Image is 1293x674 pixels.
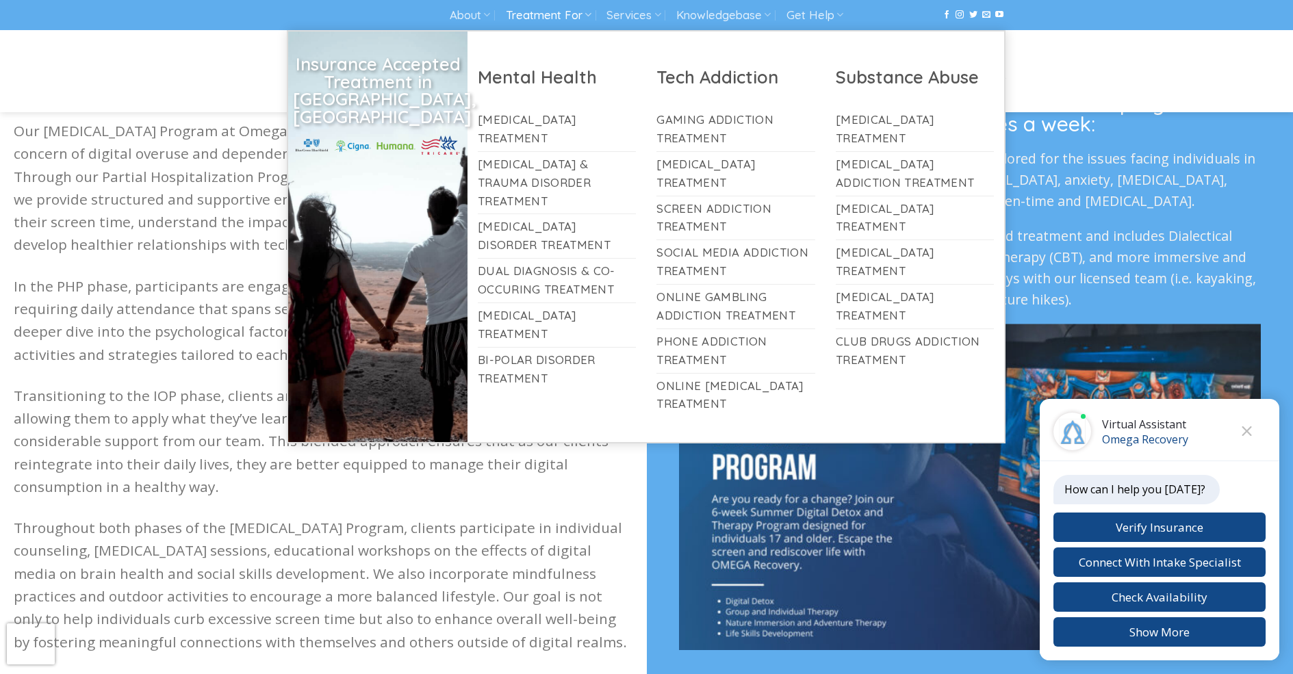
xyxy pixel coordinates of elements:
[836,107,995,151] a: [MEDICAL_DATA] Treatment
[836,240,995,284] a: [MEDICAL_DATA] Treatment
[656,196,815,240] a: Screen Addiction Treatment
[606,3,661,28] a: Services
[506,3,591,28] a: Treatment For
[656,285,815,328] a: Online Gambling Addiction Treatment
[995,10,1003,20] a: Follow on YouTube
[656,107,815,151] a: Gaming Addiction Treatment
[943,10,951,20] a: Follow on Facebook
[969,10,977,20] a: Follow on Twitter
[14,385,633,498] p: Transitioning to the IOP phase, clients are given more flexibility with their schedule, allowing ...
[786,3,843,28] a: Get Help
[478,66,637,88] h2: Mental Health
[656,329,815,373] a: Phone Addiction Treatment
[478,152,637,214] a: [MEDICAL_DATA] & Trauma Disorder Treatment
[450,3,490,28] a: About
[836,285,995,328] a: [MEDICAL_DATA] Treatment
[679,93,1261,134] h3: Our [MEDICAL_DATA] Program is an 8-week program that meets three times a week:
[836,152,995,196] a: [MEDICAL_DATA] Addiction Treatment
[14,275,633,366] p: In the PHP phase, participants are engaged in a more immersive treatment setting, often requiring...
[656,152,815,196] a: [MEDICAL_DATA] Treatment
[478,348,637,391] a: Bi-Polar Disorder Treatment
[14,120,633,257] p: Our [MEDICAL_DATA] Program at Omega Recovery is designed to address the growing concern of digita...
[656,240,815,284] a: Social Media Addiction Treatment
[478,214,637,258] a: [MEDICAL_DATA] Disorder Treatment
[956,10,964,20] a: Follow on Instagram
[836,329,995,373] a: Club Drugs Addiction Treatment
[679,225,1261,311] p: Our program employs the best evidenced-based treatment and includes Dialectical Behavioral Therap...
[14,517,633,653] p: Throughout both phases of the [MEDICAL_DATA] Program, clients participate in individual counselin...
[478,303,637,347] a: [MEDICAL_DATA] Treatment
[656,374,815,417] a: Online [MEDICAL_DATA] Treatment
[478,259,637,302] a: Dual Diagnosis & Co-Occuring Treatment
[836,66,995,88] h2: Substance Abuse
[679,148,1261,212] p: We’ve developed a specialized program custom-tailored for the issues facing individuals in [DATE]...
[676,3,771,28] a: Knowledgebase
[656,66,815,88] h2: Tech Addiction
[982,10,990,20] a: Send us an email
[293,55,463,125] h2: Insurance Accepted Treatment in [GEOGRAPHIC_DATA], [GEOGRAPHIC_DATA]
[478,107,637,151] a: [MEDICAL_DATA] Treatment
[836,196,995,240] a: [MEDICAL_DATA] Treatment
